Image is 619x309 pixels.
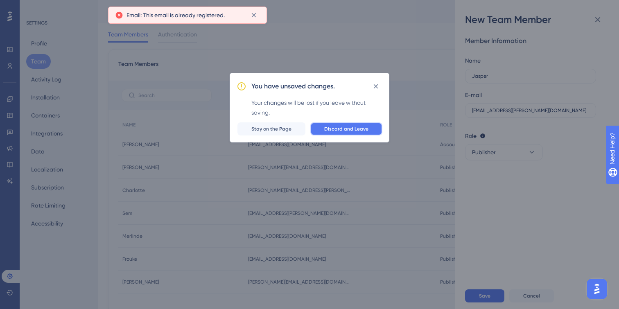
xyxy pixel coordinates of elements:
h2: You have unsaved changes. [251,81,335,91]
span: Discard and Leave [324,126,368,132]
iframe: UserGuiding AI Assistant Launcher [585,277,609,301]
span: Need Help? [19,2,51,12]
span: Stay on the Page [251,126,291,132]
span: Email: This email is already registered. [127,10,225,20]
div: Your changes will be lost if you leave without saving. [251,98,382,117]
